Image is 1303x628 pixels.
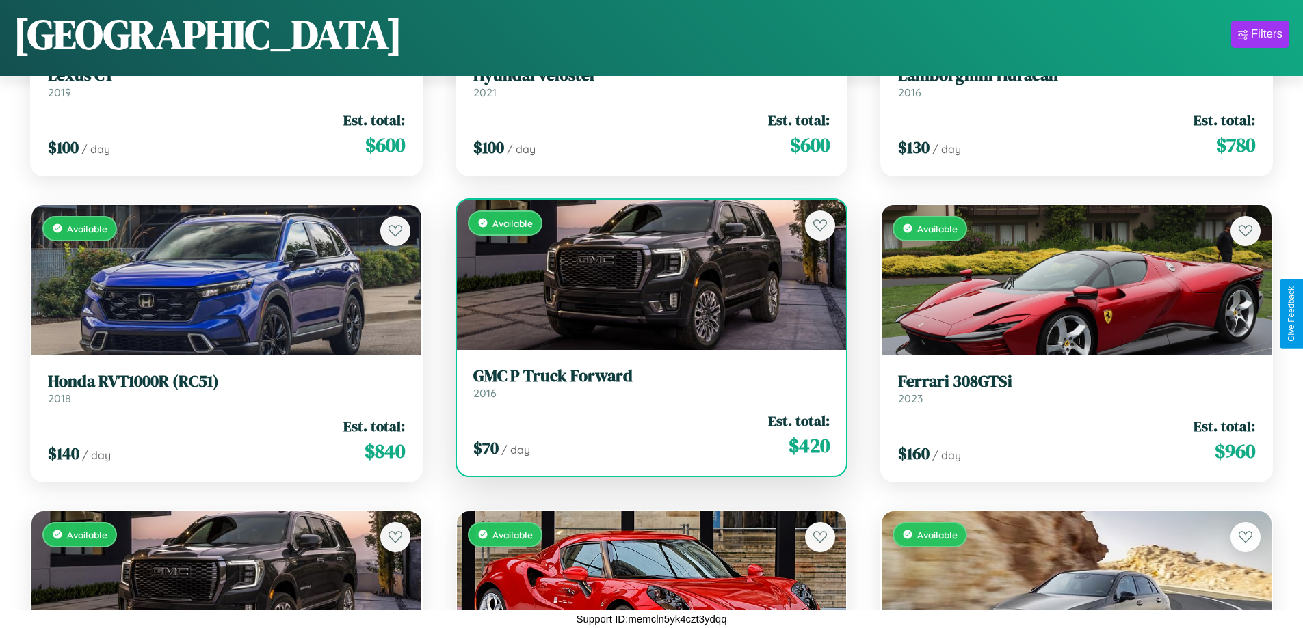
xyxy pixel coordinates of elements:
span: $ 840 [365,437,405,465]
span: 2016 [898,85,921,99]
h3: Hyundai Veloster [473,66,830,85]
a: Honda RVT1000R (RC51)2018 [48,372,405,405]
a: Lexus CT2019 [48,66,405,99]
a: Ferrari 308GTSi2023 [898,372,1255,405]
span: $ 100 [473,136,504,159]
span: Est. total: [343,416,405,436]
h3: Lexus CT [48,66,405,85]
span: / day [932,448,961,462]
a: GMC P Truck Forward2016 [473,366,830,400]
span: Available [917,529,958,541]
span: / day [501,443,530,456]
span: / day [507,142,536,156]
span: $ 130 [898,136,930,159]
span: $ 960 [1215,437,1255,465]
span: Est. total: [768,411,830,431]
span: $ 140 [48,442,79,465]
a: Lamborghini Huracan2016 [898,66,1255,99]
div: Give Feedback [1287,286,1296,342]
span: 2016 [473,386,497,400]
span: $ 160 [898,442,930,465]
span: $ 780 [1216,131,1255,159]
span: $ 100 [48,136,79,159]
div: Filters [1251,27,1282,41]
span: 2019 [48,85,71,99]
span: / day [81,142,110,156]
button: Filters [1231,21,1289,48]
span: $ 600 [365,131,405,159]
span: Est. total: [768,110,830,130]
span: $ 70 [473,437,499,459]
h1: [GEOGRAPHIC_DATA] [14,6,402,62]
span: $ 420 [789,432,830,459]
span: Available [492,217,533,229]
h3: GMC P Truck Forward [473,366,830,386]
a: Hyundai Veloster2021 [473,66,830,99]
span: Available [492,529,533,541]
p: Support ID: memcln5yk4czt3ydqq [576,610,726,628]
span: Available [67,223,107,234]
h3: Honda RVT1000R (RC51) [48,372,405,392]
span: Available [917,223,958,234]
span: Est. total: [1194,416,1255,436]
span: / day [932,142,961,156]
span: Est. total: [343,110,405,130]
span: 2018 [48,392,71,405]
span: $ 600 [790,131,830,159]
span: 2023 [898,392,923,405]
h3: Ferrari 308GTSi [898,372,1255,392]
span: / day [82,448,111,462]
h3: Lamborghini Huracan [898,66,1255,85]
span: Available [67,529,107,541]
span: Est. total: [1194,110,1255,130]
span: 2021 [473,85,497,99]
